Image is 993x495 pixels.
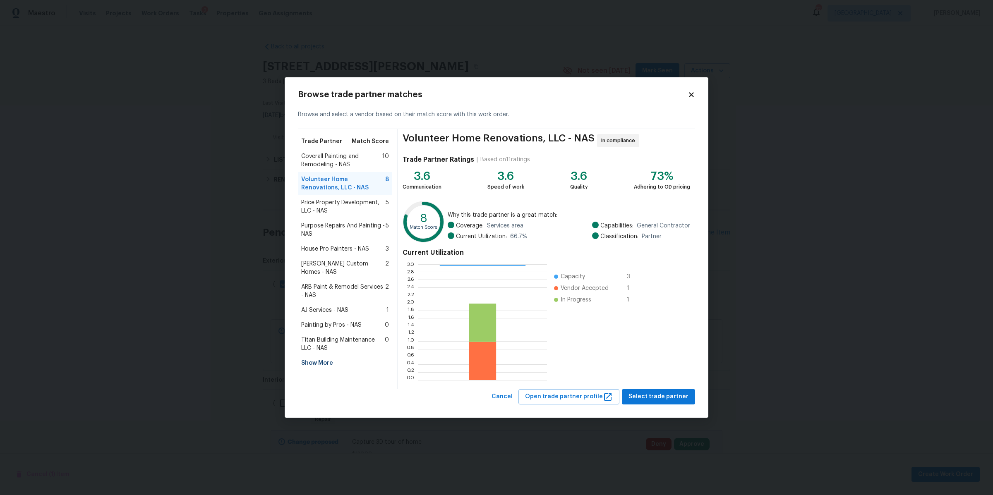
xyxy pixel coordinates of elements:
[410,225,437,230] text: Match Score
[487,172,524,180] div: 3.6
[406,378,414,383] text: 0.0
[456,222,484,230] span: Coverage:
[487,222,523,230] span: Services area
[407,262,414,267] text: 3.0
[386,306,389,314] span: 1
[408,339,414,344] text: 1.0
[600,232,638,241] span: Classification:
[474,155,480,164] div: |
[386,245,389,253] span: 3
[420,213,427,224] text: 8
[487,183,524,191] div: Speed of work
[301,283,385,299] span: ARB Paint & Remodel Services - NAS
[301,198,386,215] span: Price Property Development, LLC - NAS
[408,331,414,336] text: 1.2
[385,283,389,299] span: 2
[561,296,591,304] span: In Progress
[601,136,638,145] span: In compliance
[525,392,613,402] span: Open trade partner profile
[382,152,389,169] span: 10
[407,354,414,359] text: 0.6
[301,336,385,352] span: Titan Building Maintenance LLC - NAS
[408,308,414,313] text: 1.8
[408,316,414,321] text: 1.6
[403,249,690,257] h4: Current Utilization
[386,198,389,215] span: 5
[518,389,619,404] button: Open trade partner profile
[403,172,441,180] div: 3.6
[407,300,414,305] text: 2.0
[407,277,414,282] text: 2.6
[352,137,389,146] span: Match Score
[570,172,588,180] div: 3.6
[634,183,690,191] div: Adhering to OD pricing
[385,175,389,192] span: 8
[385,321,389,329] span: 0
[301,152,382,169] span: Coverall Painting and Remodeling - NAS
[386,222,389,238] span: 5
[561,273,585,281] span: Capacity
[407,285,414,290] text: 2.4
[492,392,513,402] span: Cancel
[561,284,609,292] span: Vendor Accepted
[301,175,385,192] span: Volunteer Home Renovations, LLC - NAS
[627,296,640,304] span: 1
[407,370,414,375] text: 0.2
[406,362,414,367] text: 0.4
[301,260,385,276] span: [PERSON_NAME] Custom Homes - NAS
[406,347,414,352] text: 0.8
[634,172,690,180] div: 73%
[385,336,389,352] span: 0
[642,232,662,241] span: Partner
[403,134,595,147] span: Volunteer Home Renovations, LLC - NAS
[301,306,348,314] span: AJ Services - NAS
[301,222,386,238] span: Purpose Repairs And Painting - NAS
[456,232,507,241] span: Current Utilization:
[622,389,695,404] button: Select trade partner
[570,183,588,191] div: Quality
[407,270,414,275] text: 2.8
[448,211,690,219] span: Why this trade partner is a great match:
[403,183,441,191] div: Communication
[628,392,688,402] span: Select trade partner
[298,356,392,371] div: Show More
[298,100,695,129] div: Browse and select a vendor based on their match score with this work order.
[480,155,530,164] div: Based on 11 ratings
[301,245,369,253] span: House Pro Painters - NAS
[627,273,640,281] span: 3
[407,293,414,298] text: 2.2
[488,389,516,404] button: Cancel
[408,323,414,328] text: 1.4
[298,91,688,99] h2: Browse trade partner matches
[637,222,690,230] span: General Contractor
[301,137,342,146] span: Trade Partner
[301,321,362,329] span: Painting by Pros - NAS
[403,155,474,164] h4: Trade Partner Ratings
[385,260,389,276] span: 2
[510,232,527,241] span: 66.7 %
[600,222,633,230] span: Capabilities:
[627,284,640,292] span: 1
